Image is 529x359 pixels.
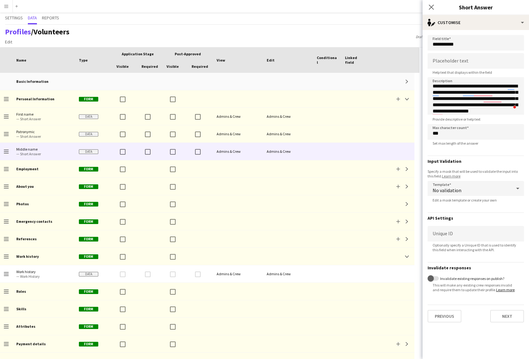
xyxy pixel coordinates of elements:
span: Type [79,58,88,62]
span: Optionally specify a Unique ID that is used to identify this field when interacting with the API. [428,243,524,252]
span: Edit [267,58,275,62]
b: Work history [16,254,39,259]
b: Employment [16,167,39,171]
a: Learn more [442,174,460,178]
span: Form [79,237,98,242]
div: Admins & Crew [263,143,313,160]
div: Customise [423,15,529,30]
span: Linked field [345,55,366,65]
span: First name [16,112,71,117]
span: Application stage [122,52,154,56]
span: This will make any existing crew responses invalid and require them to update their profile. . [428,283,524,292]
span: Set max length of the answer [428,141,483,146]
span: Data [79,149,98,154]
span: Patronymic [16,129,71,134]
span: Conditional [317,55,337,65]
b: References [16,237,37,241]
b: Payment details [16,342,46,346]
span: No validation [433,187,461,193]
span: Volunteers [33,27,69,37]
span: Reports [42,16,59,20]
button: Previous [428,310,461,322]
span: Edit a mask template or create your own [428,198,502,202]
span: Help text that displays within the field [428,70,497,75]
span: Form [79,167,98,172]
b: Personal Information [16,97,54,101]
span: Name [16,58,26,62]
b: Roles [16,289,26,294]
h1: / [5,27,69,37]
a: Learn more [496,287,515,292]
span: — Short Answer [16,152,71,156]
span: Draft saved at [DATE] 5:35pm [413,34,464,39]
span: Middle name [16,147,71,152]
h3: Input Validation [428,158,524,164]
span: Form [79,342,98,347]
span: — Short Answer [16,117,71,121]
span: Data [79,272,98,277]
span: Form [79,184,98,189]
b: Basic Information [16,79,49,84]
div: Admins & Crew [263,265,313,282]
h3: API Settings [428,215,524,221]
span: Work history [16,269,71,274]
a: Profiles [5,27,31,37]
div: Admins & Crew [213,108,263,125]
span: Data [79,132,98,137]
a: Edit [3,38,15,46]
div: Admins & Crew [263,125,313,142]
span: Form [79,202,98,207]
span: Post-Approved [175,52,201,56]
b: Photos [16,202,29,206]
button: Next [490,310,524,322]
span: View [217,58,225,62]
span: Edit [5,39,12,45]
span: Form [79,254,98,259]
span: Data [28,16,37,20]
span: — Work History [16,274,71,279]
span: Data [79,114,98,119]
span: — Short Answer [16,134,71,139]
span: Required [192,64,208,69]
span: Form [79,307,98,312]
textarea: To enrich screen reader interactions, please activate Accessibility in Grammarly extension settings [428,77,524,115]
div: Admins & Crew [263,108,313,125]
span: Visible [167,64,179,69]
b: About you [16,184,34,189]
h3: Invalidate responses [428,265,524,271]
span: Settings [5,16,23,20]
span: Form [79,97,98,102]
span: Form [79,219,98,224]
div: Admins & Crew [213,125,263,142]
span: Form [79,289,98,294]
div: Admins & Crew [213,143,263,160]
b: Attributes [16,324,35,329]
div: Admins & Crew [213,265,263,282]
span: Visible [116,64,129,69]
span: Provide descriptive or help text [428,117,485,122]
b: Skills [16,307,26,311]
span: Form [79,324,98,329]
label: Invalidate existing responses on publish? [439,276,504,281]
span: Required [141,64,158,69]
span: Specify a mask that will be used to validate the input into this field. [428,169,524,178]
b: Emergency contacts [16,219,52,224]
h3: Short Answer [423,3,529,11]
